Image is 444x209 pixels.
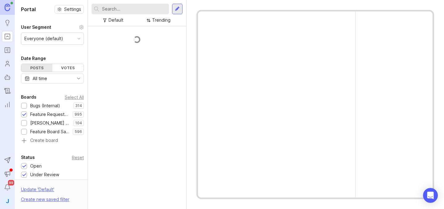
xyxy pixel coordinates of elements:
img: Canny Home [5,4,10,11]
div: Posts [21,64,52,72]
a: Changelog [2,85,13,96]
h1: Portal [21,6,36,13]
div: Status [21,154,35,161]
div: [PERSON_NAME] (Public) [30,120,70,126]
button: Announcements [2,168,13,179]
a: Users [2,58,13,69]
button: Settings [55,5,84,14]
div: Under Review [30,171,59,178]
button: Send to Autopilot [2,155,13,166]
span: Settings [64,6,81,12]
p: 995 [75,112,82,117]
div: Open [30,163,42,169]
div: Update ' Default ' [21,186,54,196]
div: Date Range [21,55,46,62]
button: J [2,195,13,207]
svg: toggle icon [74,76,84,81]
div: Feature Board Sandbox [DATE] [30,128,70,135]
div: Create new saved filter [21,196,69,203]
p: 314 [75,103,82,108]
div: Select All [65,96,84,99]
div: Default [109,17,123,23]
span: 99 [8,180,14,186]
input: Search... [102,6,166,12]
a: Roadmaps [2,45,13,56]
div: All time [33,75,47,82]
div: Everyone (default) [24,35,63,42]
a: Portal [2,31,13,42]
div: Open Intercom Messenger [423,188,438,203]
a: Ideas [2,17,13,28]
p: 596 [75,129,82,134]
div: Bugs (Internal) [30,102,60,109]
div: Boards [21,93,36,101]
a: Autopilot [2,72,13,83]
div: User Segment [21,23,51,31]
a: Create board [21,138,84,144]
a: Reporting [2,99,13,110]
button: Notifications [2,182,13,193]
div: Trending [152,17,171,23]
p: 104 [75,121,82,126]
div: Feature Requests (Internal) [30,111,70,118]
div: Reset [72,156,84,159]
div: Votes [52,64,84,72]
